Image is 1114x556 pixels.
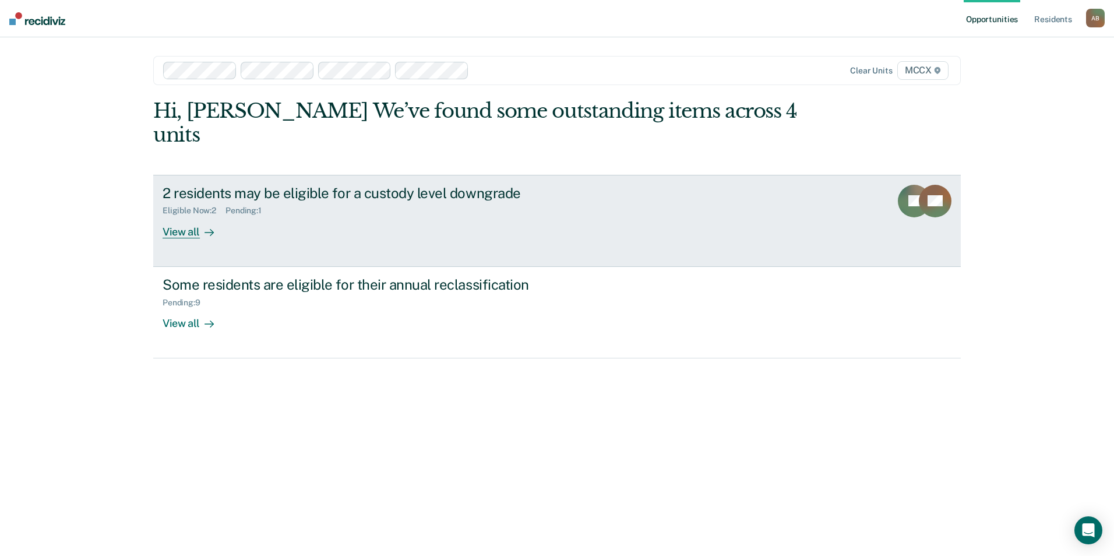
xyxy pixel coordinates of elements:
button: AB [1086,9,1105,27]
div: Open Intercom Messenger [1074,516,1102,544]
div: Clear units [850,66,893,76]
div: A B [1086,9,1105,27]
img: Recidiviz [9,12,65,25]
span: MCCX [897,61,949,80]
div: 2 residents may be eligible for a custody level downgrade [163,185,572,202]
div: Pending : 9 [163,298,210,308]
div: Some residents are eligible for their annual reclassification [163,276,572,293]
div: Hi, [PERSON_NAME] We’ve found some outstanding items across 4 units [153,99,799,147]
a: Some residents are eligible for their annual reclassificationPending:9View all [153,267,961,358]
div: Pending : 1 [225,206,271,216]
div: View all [163,307,228,330]
a: 2 residents may be eligible for a custody level downgradeEligible Now:2Pending:1View all [153,175,961,267]
div: View all [163,216,228,238]
div: Eligible Now : 2 [163,206,225,216]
